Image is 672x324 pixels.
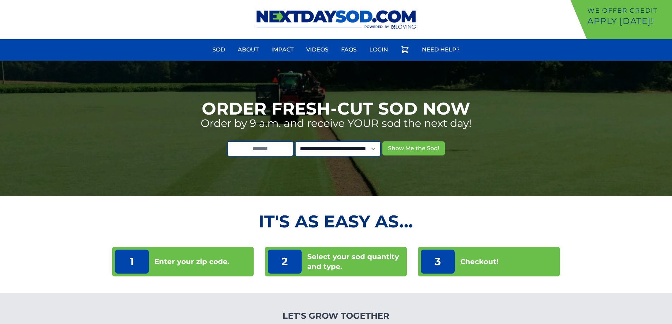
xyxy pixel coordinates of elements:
p: Apply [DATE]! [587,16,669,27]
h1: Order Fresh-Cut Sod Now [202,100,470,117]
h2: It's as Easy As... [112,213,560,230]
button: Show Me the Sod! [382,141,445,155]
p: Enter your zip code. [155,257,229,267]
a: Need Help? [418,41,464,58]
p: Checkout! [460,257,498,267]
a: Sod [208,41,229,58]
p: Order by 9 a.m. and receive YOUR sod the next day! [201,117,472,130]
h4: Let's Grow Together [245,310,427,322]
a: Impact [267,41,298,58]
a: Login [365,41,392,58]
a: Videos [302,41,333,58]
a: About [234,41,263,58]
p: Select your sod quantity and type. [307,252,404,271]
p: 2 [268,250,302,274]
a: FAQs [337,41,361,58]
p: 1 [115,250,149,274]
p: We offer Credit [587,6,669,16]
p: 3 [421,250,455,274]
